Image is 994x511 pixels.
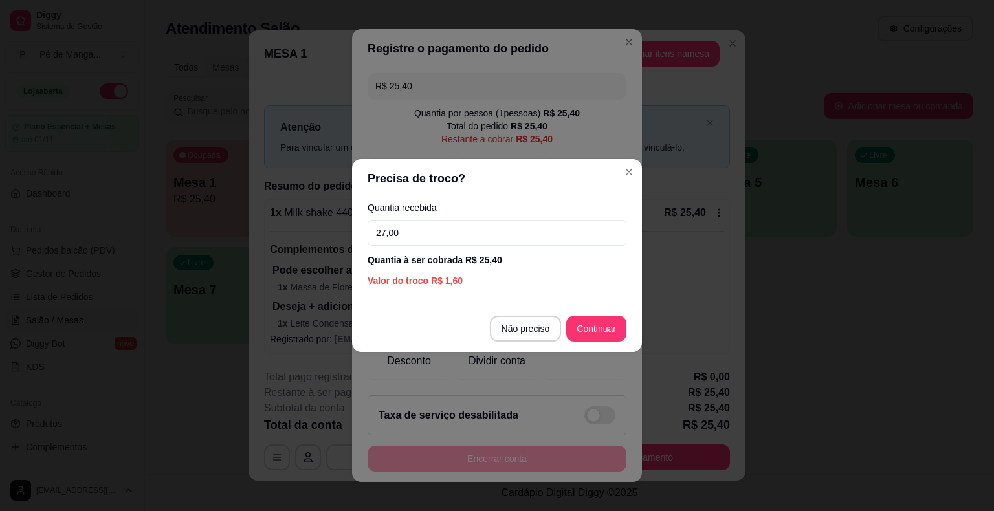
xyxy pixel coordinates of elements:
[619,162,639,182] button: Close
[368,274,626,287] div: Valor do troco R$ 1,60
[368,203,626,212] label: Quantia recebida
[368,254,626,266] div: Quantia à ser cobrada R$ 25,40
[490,316,562,342] button: Não preciso
[566,316,626,342] button: Continuar
[352,159,642,198] header: Precisa de troco?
